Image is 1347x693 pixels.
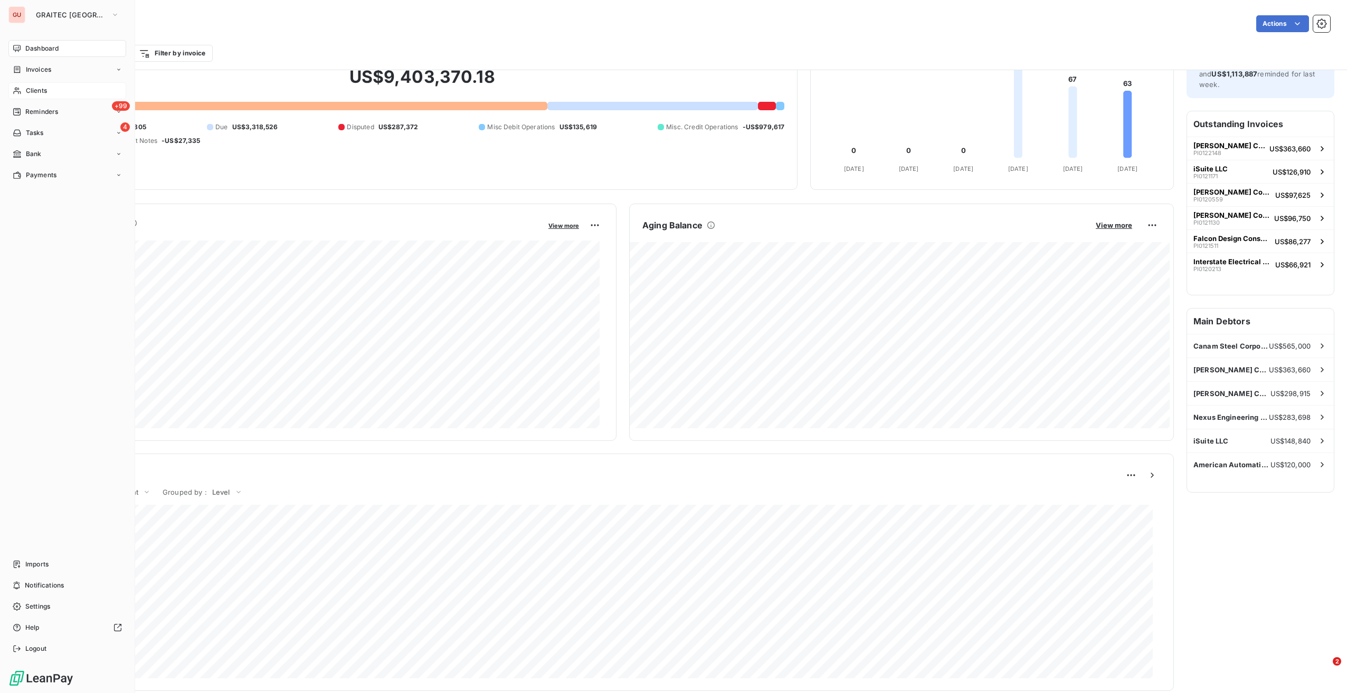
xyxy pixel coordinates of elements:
[26,128,44,138] span: Tasks
[548,222,579,229] span: View more
[26,65,51,74] span: Invoices
[1193,389,1270,398] span: [PERSON_NAME] Construction
[1193,196,1223,203] span: PI0120559
[25,560,49,569] span: Imports
[60,66,784,98] h2: US$9,403,370.18
[1193,257,1271,266] span: Interstate Electrical Services
[1274,214,1311,223] span: US$96,750
[844,165,864,172] tspan: [DATE]
[559,122,597,132] span: US$135,619
[25,623,40,632] span: Help
[8,619,126,636] a: Help
[163,488,207,496] span: Grouped by :
[112,101,130,111] span: +99
[487,122,555,132] span: Misc Debit Operations
[1193,342,1269,350] span: Canam Steel Corporation ([GEOGRAPHIC_DATA])
[1187,137,1334,160] button: [PERSON_NAME] CompanyPI0122148US$363,660
[25,644,46,653] span: Logout
[232,122,278,132] span: US$3,318,526
[1193,150,1221,156] span: PI0122148
[1199,59,1315,89] span: reminders or actions sent and reminded for last week.
[1275,191,1311,199] span: US$97,625
[1333,657,1341,666] span: 2
[132,45,212,62] button: Filter by invoice
[212,488,230,496] span: Level
[8,6,25,23] div: GU
[1269,145,1311,153] span: US$363,660
[1193,173,1218,179] span: PI0121171
[1193,243,1218,249] span: PI0121511
[1193,234,1270,243] span: Falcon Design Consultants
[347,122,374,132] span: Disputed
[120,122,130,132] span: 4
[1270,389,1311,398] span: US$298,915
[1187,183,1334,206] button: [PERSON_NAME] ConstructionPI0120559US$97,625
[1269,342,1311,350] span: US$565,000
[25,581,64,590] span: Notifications
[1193,165,1228,173] span: iSuite LLC
[60,229,541,240] span: Monthly Revenue
[954,165,974,172] tspan: [DATE]
[642,219,703,232] h6: Aging Balance
[162,136,201,146] span: -US$27,335
[1311,657,1336,682] iframe: Intercom live chat
[1118,165,1138,172] tspan: [DATE]
[1008,165,1028,172] tspan: [DATE]
[1270,460,1311,469] span: US$120,000
[1193,460,1270,469] span: American Automatic Sprinkler - collection agency
[1270,437,1311,445] span: US$148,840
[1211,70,1257,78] span: US$1,113,887
[1193,413,1269,421] span: Nexus Engineering Group LLC
[25,44,59,53] span: Dashboard
[545,220,582,230] button: View more
[1269,365,1311,374] span: US$363,660
[666,122,738,132] span: Misc. Credit Operations
[1193,211,1270,219] span: [PERSON_NAME] Construction
[1187,229,1334,253] button: Falcon Design ConsultantsPI0121511US$86,277
[1187,160,1334,183] button: iSuite LLCPI0121171US$126,910
[1187,111,1334,137] h6: Outstanding Invoices
[1193,266,1221,272] span: PI0120213
[1093,220,1135,230] button: View more
[1187,253,1334,276] button: Interstate Electrical ServicesPI0120213US$66,921
[899,165,919,172] tspan: [DATE]
[26,149,42,159] span: Bank
[1187,206,1334,229] button: [PERSON_NAME] ConstructionPI0121130US$96,750
[743,122,785,132] span: -US$979,617
[1275,237,1311,246] span: US$86,277
[1193,219,1220,226] span: PI0121130
[1063,165,1083,172] tspan: [DATE]
[1193,437,1229,445] span: iSuite LLC
[8,670,74,687] img: Logo LeanPay
[1256,15,1309,32] button: Actions
[1096,221,1132,229] span: View more
[25,602,50,611] span: Settings
[1193,188,1271,196] span: [PERSON_NAME] Construction
[25,107,58,117] span: Reminders
[215,122,227,132] span: Due
[1269,413,1311,421] span: US$283,698
[26,86,47,95] span: Clients
[1193,365,1269,374] span: [PERSON_NAME] Company
[1273,168,1311,176] span: US$126,910
[26,170,56,180] span: Payments
[378,122,419,132] span: US$287,372
[1193,141,1265,150] span: [PERSON_NAME] Company
[36,11,107,19] span: GRAITEC [GEOGRAPHIC_DATA]
[1187,309,1334,334] h6: Main Debtors
[1275,261,1311,269] span: US$66,921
